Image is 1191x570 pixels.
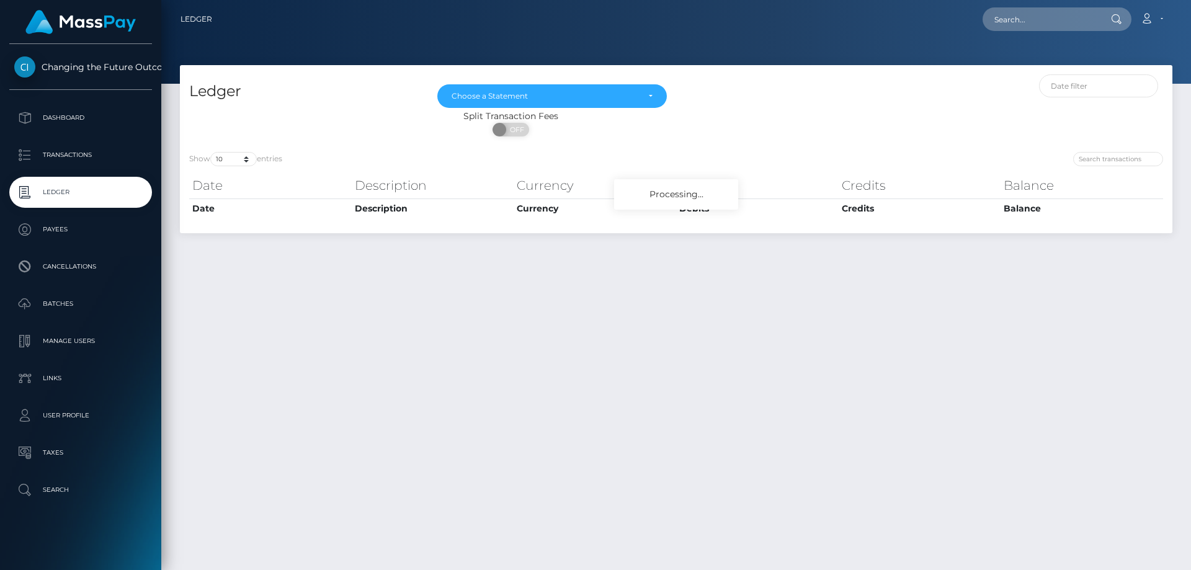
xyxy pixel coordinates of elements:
span: OFF [499,123,530,136]
th: Debits [676,198,839,218]
th: Date [189,198,352,218]
th: Debits [676,173,839,198]
th: Balance [1001,198,1163,218]
a: Ledger [181,6,212,32]
a: Batches [9,288,152,319]
p: User Profile [14,406,147,425]
a: Taxes [9,437,152,468]
a: User Profile [9,400,152,431]
p: Batches [14,295,147,313]
input: Search... [983,7,1099,31]
img: MassPay Logo [25,10,136,34]
a: Links [9,363,152,394]
th: Description [352,173,514,198]
th: Credits [839,198,1001,218]
a: Cancellations [9,251,152,282]
p: Dashboard [14,109,147,127]
p: Search [14,481,147,499]
input: Date filter [1039,74,1159,97]
div: Split Transaction Fees [180,110,842,123]
a: Search [9,474,152,505]
th: Description [352,198,514,218]
div: Processing... [614,179,738,210]
th: Currency [514,198,676,218]
p: Links [14,369,147,388]
img: Changing the Future Outcome Inc [14,56,35,78]
a: Dashboard [9,102,152,133]
p: Cancellations [14,257,147,276]
p: Transactions [14,146,147,164]
button: Choose a Statement [437,84,667,108]
a: Payees [9,214,152,245]
p: Taxes [14,443,147,462]
th: Credits [839,173,1001,198]
select: Showentries [210,152,257,166]
th: Currency [514,173,676,198]
th: Date [189,173,352,198]
p: Ledger [14,183,147,202]
div: Choose a Statement [452,91,638,101]
p: Payees [14,220,147,239]
a: Transactions [9,140,152,171]
p: Manage Users [14,332,147,350]
a: Manage Users [9,326,152,357]
th: Balance [1001,173,1163,198]
span: Changing the Future Outcome Inc [9,61,152,73]
h4: Ledger [189,81,419,102]
a: Ledger [9,177,152,208]
label: Show entries [189,152,282,166]
input: Search transactions [1073,152,1163,166]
